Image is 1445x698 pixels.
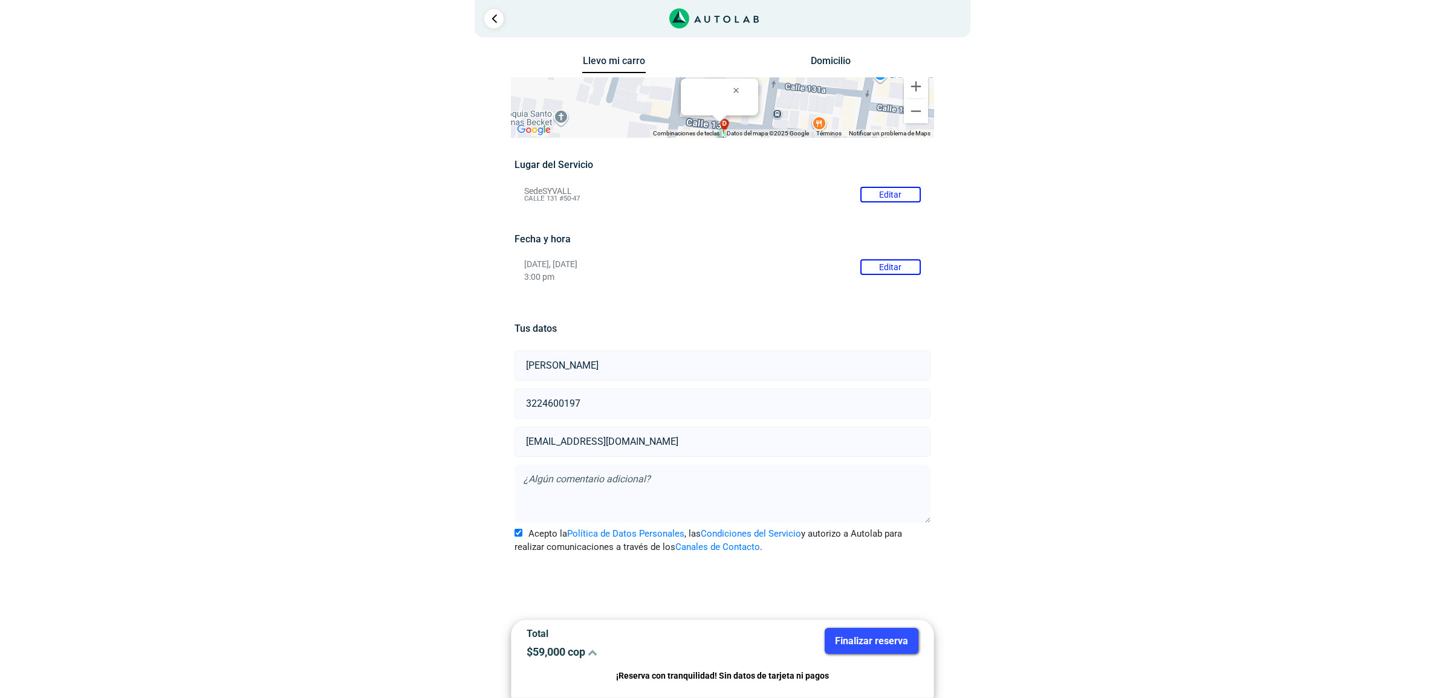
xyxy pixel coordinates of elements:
[515,427,930,457] input: Correo electrónico
[849,130,930,137] a: Notificar un problema de Maps
[582,55,646,74] button: Llevo mi carro
[653,129,719,138] button: Combinaciones de teclas
[727,130,809,137] span: Datos del mapa ©2025 Google
[515,233,930,245] h5: Fecha y hora
[514,122,554,138] a: Abre esta zona en Google Maps (se abre en una nueva ventana)
[799,55,863,73] button: Domicilio
[904,99,928,123] button: Reducir
[904,74,928,99] button: Ampliar
[701,528,801,539] a: Condiciones del Servicio
[688,108,716,117] b: SYVALL
[722,118,727,129] span: d
[524,259,920,270] p: [DATE], [DATE]
[675,541,760,552] a: Canales de Contacto
[527,669,918,683] p: ¡Reserva con tranquilidad! Sin datos de tarjeta ni pagos
[524,272,920,282] p: 3:00 pm
[688,108,751,126] div: CALLE 131 #50-47
[515,529,522,537] input: Acepto laPolítica de Datos Personales, lasCondiciones del Servicioy autorizo a Autolab para reali...
[816,130,842,137] a: Términos (se abre en una nueva pestaña)
[514,122,554,138] img: Google
[860,259,921,275] button: Editar
[515,323,930,334] h5: Tus datos
[724,76,753,105] button: Cerrar
[669,12,759,24] a: Link al sitio de autolab
[515,351,930,381] input: Nombre y apellido
[515,389,930,419] input: Celular
[515,527,930,554] label: Acepto la , las y autorizo a Autolab para realizar comunicaciones a través de los .
[515,159,930,170] h5: Lugar del Servicio
[825,628,918,654] button: Finalizar reserva
[527,628,713,639] p: Total
[527,645,713,658] p: $ 59,000 cop
[484,9,504,28] a: Ir al paso anterior
[567,528,684,539] a: Política de Datos Personales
